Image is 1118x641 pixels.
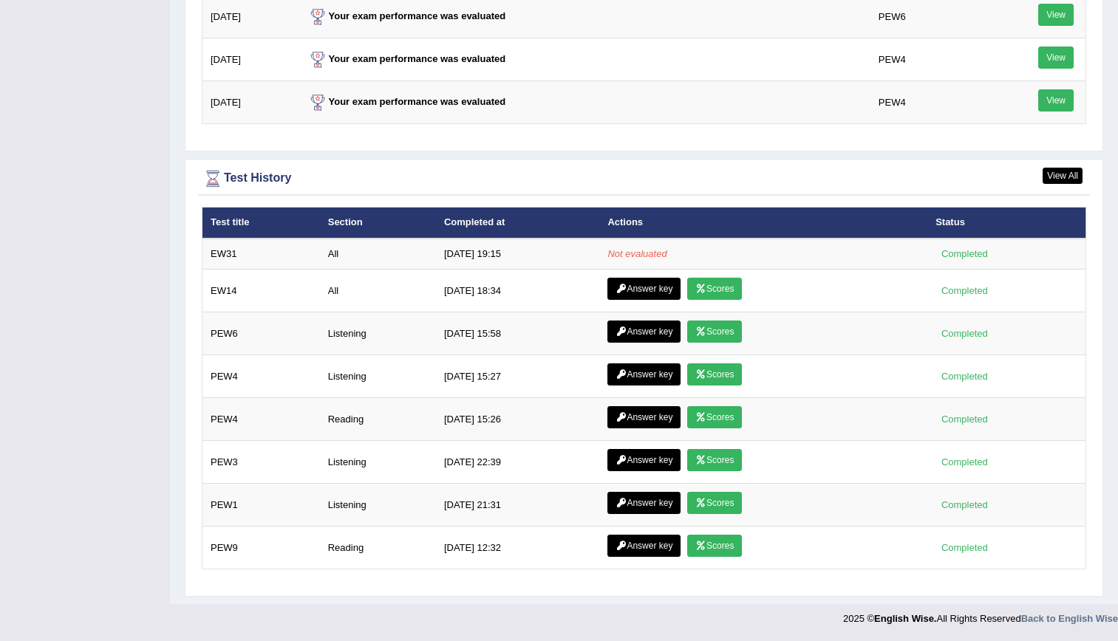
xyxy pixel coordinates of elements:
a: Scores [687,449,742,471]
td: Listening [320,355,436,398]
td: [DATE] [202,81,299,124]
a: View [1038,89,1074,112]
td: Listening [320,312,436,355]
td: EW31 [202,239,320,270]
a: Back to English Wise [1021,613,1118,624]
td: Reading [320,527,436,569]
th: Test title [202,208,320,239]
td: Listening [320,484,436,527]
div: Completed [935,369,993,384]
td: PEW9 [202,527,320,569]
a: Scores [687,406,742,428]
td: [DATE] 19:15 [436,239,600,270]
td: [DATE] 18:34 [436,270,600,312]
td: PEW4 [870,81,998,124]
td: [DATE] 21:31 [436,484,600,527]
strong: Your exam performance was evaluated [307,10,506,21]
a: Scores [687,320,742,343]
div: Completed [935,326,993,341]
td: PEW1 [202,484,320,527]
a: Answer key [607,492,681,514]
th: Status [927,208,1085,239]
th: Completed at [436,208,600,239]
a: View All [1043,168,1083,184]
a: Scores [687,535,742,557]
div: Completed [935,411,993,427]
td: PEW4 [202,355,320,398]
strong: Your exam performance was evaluated [307,96,506,107]
div: Completed [935,497,993,513]
th: Section [320,208,436,239]
a: View [1038,4,1074,26]
div: Test History [202,168,1086,190]
a: Answer key [607,406,681,428]
td: Reading [320,398,436,441]
a: Answer key [607,535,681,557]
td: [DATE] 12:32 [436,527,600,569]
div: 2025 © All Rights Reserved [843,604,1118,625]
div: Completed [935,540,993,555]
td: All [320,270,436,312]
a: Answer key [607,363,681,385]
td: Listening [320,441,436,484]
td: [DATE] 15:27 [436,355,600,398]
a: Answer key [607,449,681,471]
em: Not evaluated [607,248,667,259]
strong: English Wise. [874,613,936,624]
td: PEW3 [202,441,320,484]
div: Completed [935,283,993,298]
td: PEW4 [202,398,320,441]
div: Completed [935,246,993,261]
td: All [320,239,436,270]
td: [DATE] 15:58 [436,312,600,355]
div: Completed [935,454,993,470]
td: PEW4 [870,38,998,81]
a: Answer key [607,320,681,343]
th: Actions [599,208,927,239]
td: [DATE] [202,38,299,81]
a: Scores [687,363,742,385]
td: EW14 [202,270,320,312]
td: PEW6 [202,312,320,355]
a: Answer key [607,278,681,300]
a: View [1038,47,1074,69]
a: Scores [687,278,742,300]
a: Scores [687,492,742,514]
td: [DATE] 15:26 [436,398,600,441]
strong: Your exam performance was evaluated [307,53,506,64]
td: [DATE] 22:39 [436,441,600,484]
